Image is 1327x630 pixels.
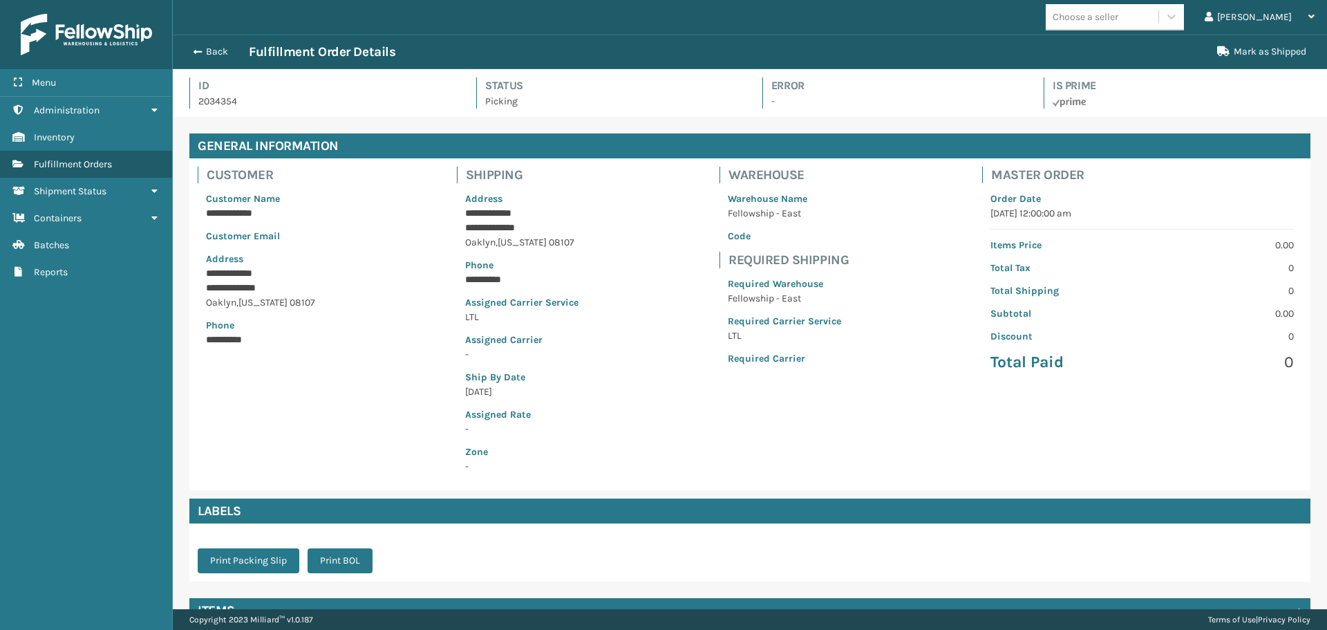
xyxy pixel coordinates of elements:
h4: Status [485,77,737,94]
a: Privacy Policy [1258,615,1310,624]
h4: Customer [207,167,324,183]
p: 2034354 [198,94,451,109]
span: [US_STATE] [238,297,288,308]
p: LTL [728,328,841,343]
h4: Required Shipping [728,252,849,268]
p: Required Warehouse [728,277,841,291]
p: Discount [990,329,1133,344]
p: Total Shipping [990,284,1133,298]
p: Customer Email [206,229,316,243]
button: Print BOL [308,548,373,573]
p: 0.00 [1151,306,1294,321]
p: - [465,422,578,436]
p: Required Carrier [728,351,841,366]
h4: Shipping [466,167,587,183]
h4: Master Order [991,167,1302,183]
p: Total Paid [990,352,1133,373]
p: Warehouse Name [728,192,841,206]
span: Oaklyn [465,237,496,248]
h4: Id [198,77,451,94]
p: Order Date [990,192,1294,206]
p: Customer Name [206,192,316,206]
p: Assigned Rate [465,407,578,422]
span: Inventory [34,131,75,143]
i: Mark as Shipped [1217,46,1230,56]
p: 0.00 [1151,238,1294,252]
span: Shipment Status [34,185,106,197]
h3: Fulfillment Order Details [249,44,395,60]
span: Address [465,193,502,205]
h4: Error [771,77,1019,94]
p: [DATE] [465,385,578,399]
span: Administration [34,104,100,116]
h4: General Information [189,133,1310,158]
p: Items Price [990,238,1133,252]
p: Total Tax [990,261,1133,275]
img: logo [21,14,152,55]
p: Fellowship - East [728,206,841,221]
p: Code [728,229,841,243]
p: Assigned Carrier Service [465,295,578,310]
div: Choose a seller [1053,10,1118,24]
span: - [465,445,578,472]
button: Print Packing Slip [198,548,299,573]
span: Menu [32,77,56,89]
span: Oaklyn [206,297,236,308]
span: , [496,237,498,248]
p: LTL [465,310,578,324]
span: Address [206,253,243,265]
button: Mark as Shipped [1209,38,1315,66]
span: [US_STATE] [498,237,547,248]
div: | [1208,609,1310,630]
p: Zone [465,445,578,459]
span: , [236,297,238,308]
p: [DATE] 12:00:00 am [990,206,1294,221]
p: Assigned Carrier [465,333,578,347]
span: 08107 [290,297,315,308]
p: - [771,94,1019,109]
h4: Items [198,602,235,619]
span: Fulfillment Orders [34,158,112,170]
p: 0 [1151,284,1294,298]
span: Batches [34,239,69,251]
p: Fellowship - East [728,291,841,306]
p: 0 [1151,352,1294,373]
p: Phone [465,258,578,272]
p: Picking [485,94,737,109]
button: Back [185,46,249,58]
span: Reports [34,266,68,278]
p: Copyright 2023 Milliard™ v 1.0.187 [189,609,313,630]
span: 08107 [549,237,574,248]
p: 0 [1151,329,1294,344]
p: Phone [206,318,316,333]
span: Containers [34,212,82,224]
p: Required Carrier Service [728,314,841,328]
h4: Labels [189,499,1310,524]
a: Terms of Use [1208,615,1256,624]
p: 0 [1151,261,1294,275]
p: Subtotal [990,306,1133,321]
p: Ship By Date [465,370,578,385]
h4: Warehouse [728,167,849,183]
p: - [465,347,578,362]
h4: Is Prime [1053,77,1310,94]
